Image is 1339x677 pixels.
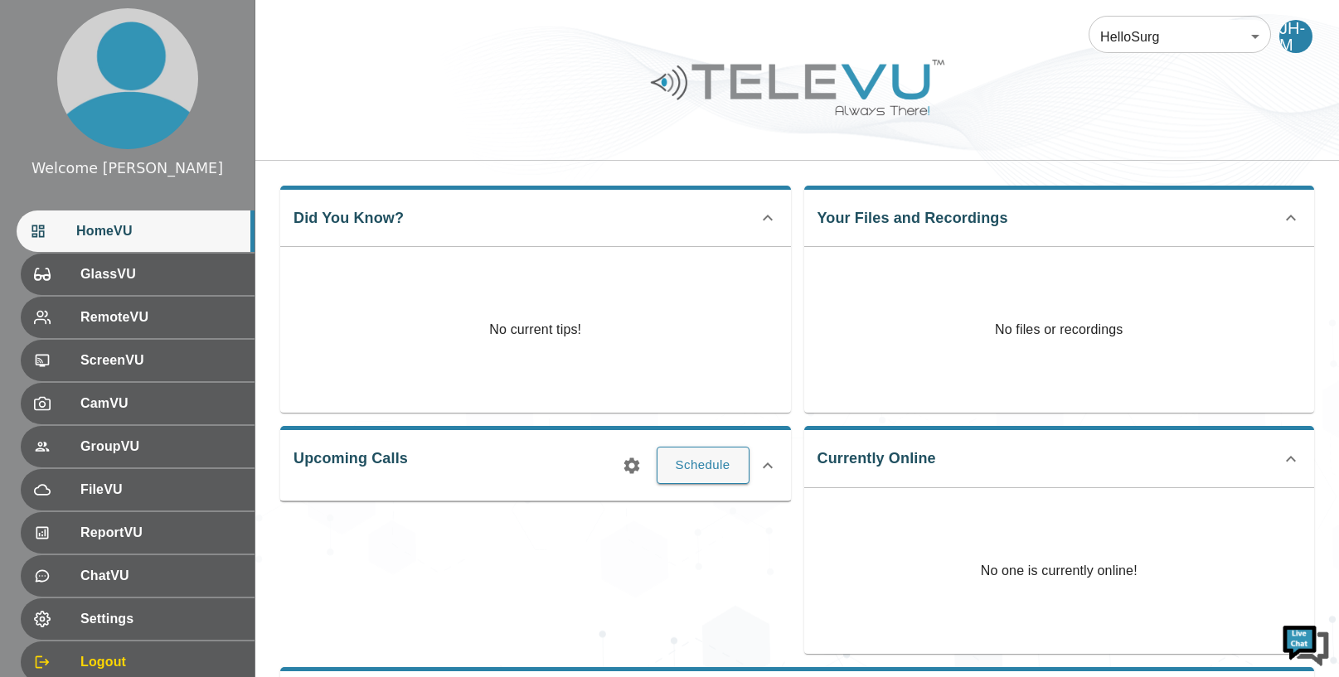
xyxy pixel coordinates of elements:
p: No one is currently online! [981,488,1138,654]
button: Schedule [657,447,750,483]
span: GlassVU [80,264,241,284]
img: Chat Widget [1281,619,1331,669]
div: GlassVU [21,254,255,295]
div: HelloSurg [1089,13,1271,60]
div: ScreenVU [21,340,255,381]
img: Logo [648,53,947,122]
p: No current tips! [489,320,581,340]
div: GroupVU [21,426,255,467]
span: ChatVU [80,566,241,586]
span: HomeVU [76,221,241,241]
img: profile.png [57,8,198,149]
span: CamVU [80,394,241,413]
div: Settings [21,598,255,640]
span: GroupVU [80,437,241,457]
p: No files or recordings [804,247,1315,413]
span: RemoteVU [80,307,241,327]
span: ReportVU [80,523,241,543]
span: Settings [80,609,241,629]
div: ReportVU [21,512,255,554]
div: JH-M [1279,20,1312,53]
div: Welcome [PERSON_NAME] [32,157,223,179]
span: Logout [80,652,241,672]
span: FileVU [80,480,241,500]
div: CamVU [21,383,255,424]
span: ScreenVU [80,351,241,370]
div: FileVU [21,469,255,510]
div: ChatVU [21,555,255,597]
div: HomeVU [17,210,255,252]
div: RemoteVU [21,297,255,338]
